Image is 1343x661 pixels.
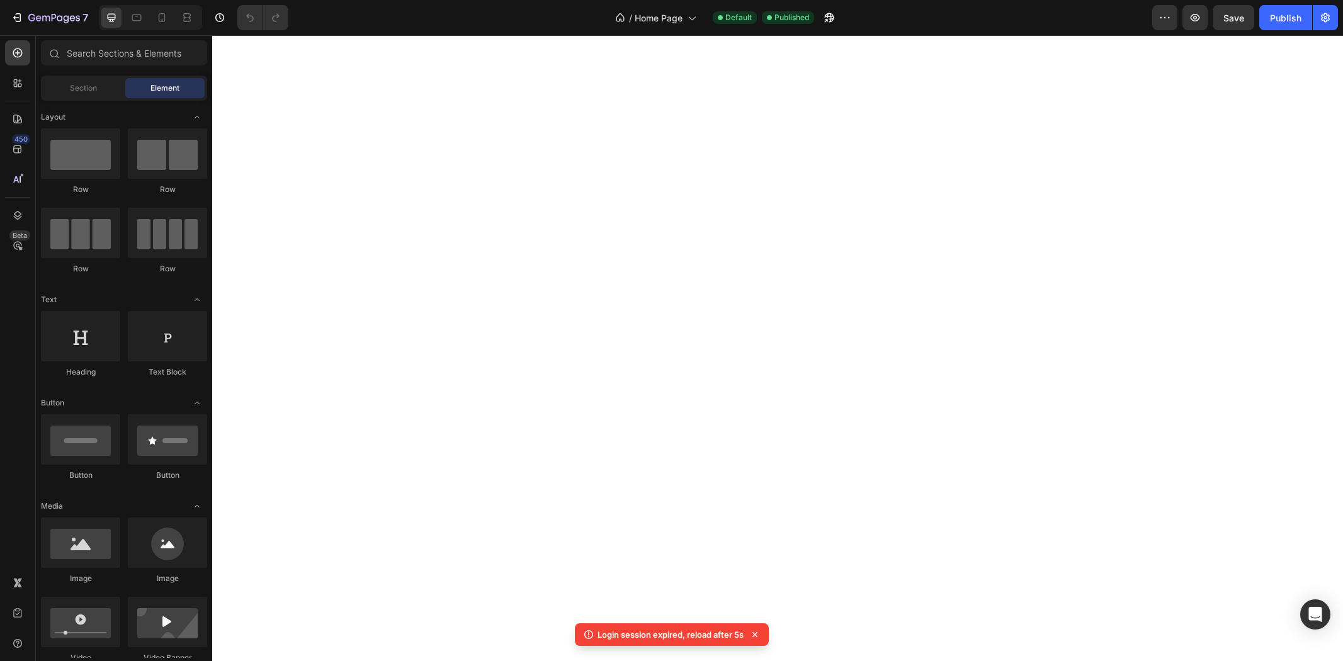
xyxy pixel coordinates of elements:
span: Element [150,82,179,94]
div: Text Block [128,366,207,378]
div: Beta [9,230,30,240]
div: Row [128,263,207,274]
p: Login session expired, reload after 5s [598,628,744,641]
span: Toggle open [187,107,207,127]
span: / [629,11,632,25]
button: Save [1213,5,1254,30]
p: 7 [82,10,88,25]
span: Toggle open [187,290,207,310]
span: Text [41,294,57,305]
div: Row [41,184,120,195]
span: Default [725,12,752,23]
span: Button [41,397,64,409]
span: Layout [41,111,65,123]
button: Publish [1259,5,1312,30]
div: Row [128,184,207,195]
div: Button [128,470,207,481]
span: Toggle open [187,496,207,516]
div: 450 [12,134,30,144]
span: Save [1223,13,1244,23]
span: Section [70,82,97,94]
div: Image [128,573,207,584]
div: Undo/Redo [237,5,288,30]
button: 7 [5,5,94,30]
div: Image [41,573,120,584]
span: Home Page [635,11,683,25]
div: Heading [41,366,120,378]
div: Open Intercom Messenger [1300,599,1330,630]
div: Button [41,470,120,481]
span: Media [41,500,63,512]
iframe: Design area [212,35,1343,661]
input: Search Sections & Elements [41,40,207,65]
div: Row [41,263,120,274]
span: Published [774,12,809,23]
span: Toggle open [187,393,207,413]
div: Publish [1270,11,1301,25]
